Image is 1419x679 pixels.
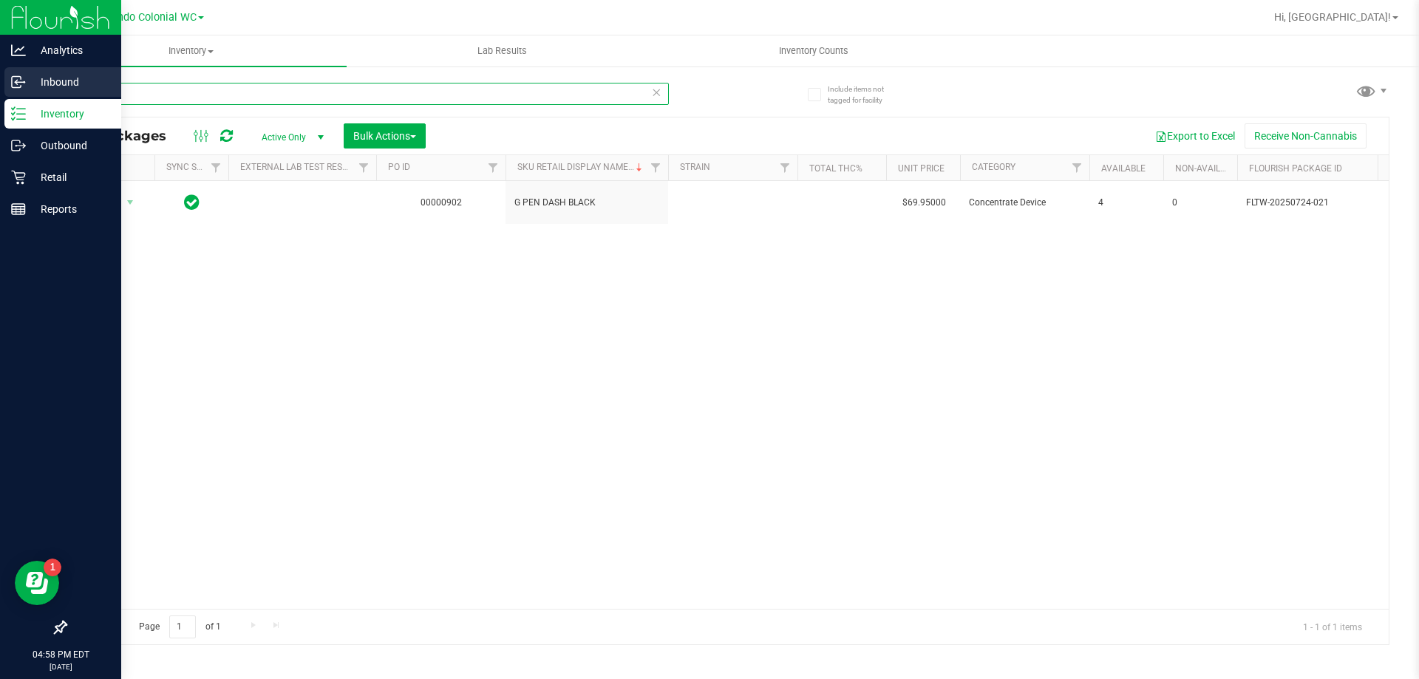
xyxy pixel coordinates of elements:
[26,105,115,123] p: Inventory
[969,196,1081,210] span: Concentrate Device
[651,83,661,102] span: Clear
[421,197,462,208] a: 00000902
[11,75,26,89] inline-svg: Inbound
[457,44,547,58] span: Lab Results
[240,162,356,172] a: External Lab Test Result
[7,648,115,661] p: 04:58 PM EDT
[1175,163,1241,174] a: Non-Available
[514,196,659,210] span: G PEN DASH BLACK
[1146,123,1245,149] button: Export to Excel
[347,35,658,66] a: Lab Results
[26,168,115,186] p: Retail
[166,162,223,172] a: Sync Status
[828,83,902,106] span: Include items not tagged for facility
[344,123,426,149] button: Bulk Actions
[15,561,59,605] iframe: Resource center
[11,43,26,58] inline-svg: Analytics
[1172,196,1228,210] span: 0
[184,192,200,213] span: In Sync
[26,137,115,154] p: Outbound
[204,155,228,180] a: Filter
[773,155,797,180] a: Filter
[98,11,197,24] span: Orlando Colonial WC
[1249,163,1342,174] a: Flourish Package ID
[11,106,26,121] inline-svg: Inventory
[11,170,26,185] inline-svg: Retail
[809,163,862,174] a: Total THC%
[7,661,115,672] p: [DATE]
[481,155,506,180] a: Filter
[126,615,233,638] span: Page of 1
[11,202,26,216] inline-svg: Reports
[680,162,710,172] a: Strain
[972,162,1015,172] a: Category
[1101,163,1146,174] a: Available
[26,41,115,59] p: Analytics
[35,35,347,66] a: Inventory
[658,35,969,66] a: Inventory Counts
[895,192,953,214] span: $69.95000
[44,559,61,576] iframe: Resource center unread badge
[1291,615,1374,638] span: 1 - 1 of 1 items
[26,200,115,218] p: Reports
[759,44,868,58] span: Inventory Counts
[898,163,945,174] a: Unit Price
[353,130,416,142] span: Bulk Actions
[77,128,181,144] span: All Packages
[35,44,347,58] span: Inventory
[26,73,115,91] p: Inbound
[11,138,26,153] inline-svg: Outbound
[1274,11,1391,23] span: Hi, [GEOGRAPHIC_DATA]!
[169,615,196,638] input: 1
[65,83,669,105] input: Search Package ID, Item Name, SKU, Lot or Part Number...
[1065,155,1089,180] a: Filter
[1246,196,1391,210] span: FLTW-20250724-021
[1245,123,1367,149] button: Receive Non-Cannabis
[1098,196,1154,210] span: 4
[121,192,140,213] span: select
[517,162,645,172] a: SKU Retail Display Name
[644,155,668,180] a: Filter
[352,155,376,180] a: Filter
[388,162,410,172] a: PO ID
